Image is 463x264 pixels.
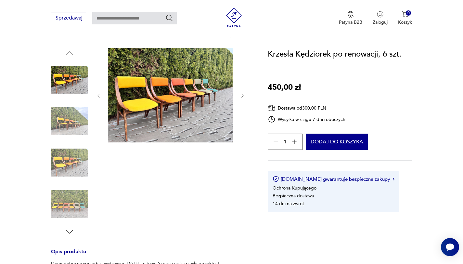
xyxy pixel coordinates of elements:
[148,33,183,38] a: Krzesła i taborety
[51,103,88,140] img: Zdjęcie produktu Krzesła Kędziorek po renowacji, 6 szt.
[273,185,316,191] li: Ochrona Kupującego
[339,19,362,25] p: Patyna B2B
[273,193,314,199] li: Bezpieczna dostawa
[373,19,388,25] p: Zaloguj
[392,178,394,181] img: Ikona strzałki w prawo
[268,48,402,60] h1: Krzesła Kędziorek po renowacji, 6 szt.
[268,104,276,112] img: Ikona dostawy
[108,48,233,142] img: Zdjęcie produktu Krzesła Kędziorek po renowacji, 6 szt.
[377,11,383,18] img: Ikonka użytkownika
[398,19,412,25] p: Koszyk
[51,144,88,181] img: Zdjęcie produktu Krzesła Kędziorek po renowacji, 6 szt.
[165,14,173,22] button: Szukaj
[268,104,346,112] div: Dostawa od 300,00 PLN
[51,250,252,260] h3: Opis produktu
[51,12,87,24] button: Sprzedawaj
[125,33,139,38] a: Meble
[98,33,116,38] a: Produkty
[284,140,287,144] span: 1
[339,11,362,25] a: Ikona medaluPatyna B2B
[51,61,88,98] img: Zdjęcie produktu Krzesła Kędziorek po renowacji, 6 szt.
[192,33,269,38] p: Krzesła Kędziorek po renowacji, 6 szt.
[441,238,459,256] iframe: Smartsupp widget button
[398,11,412,25] button: 0Koszyk
[347,11,354,18] img: Ikona medalu
[51,33,89,38] a: [DOMAIN_NAME]
[339,11,362,25] button: Patyna B2B
[268,81,301,94] p: 450,00 zł
[273,176,279,182] img: Ikona certyfikatu
[273,176,394,182] button: [DOMAIN_NAME] gwarantuje bezpieczne zakupy
[224,8,244,27] img: Patyna - sklep z meblami i dekoracjami vintage
[406,10,411,16] div: 0
[51,186,88,223] img: Zdjęcie produktu Krzesła Kędziorek po renowacji, 6 szt.
[402,11,408,18] img: Ikona koszyka
[306,134,368,150] button: Dodaj do koszyka
[51,16,87,21] a: Sprzedawaj
[268,115,346,123] div: Wysyłka w ciągu 7 dni roboczych
[373,11,388,25] button: Zaloguj
[273,201,304,207] li: 14 dni na zwrot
